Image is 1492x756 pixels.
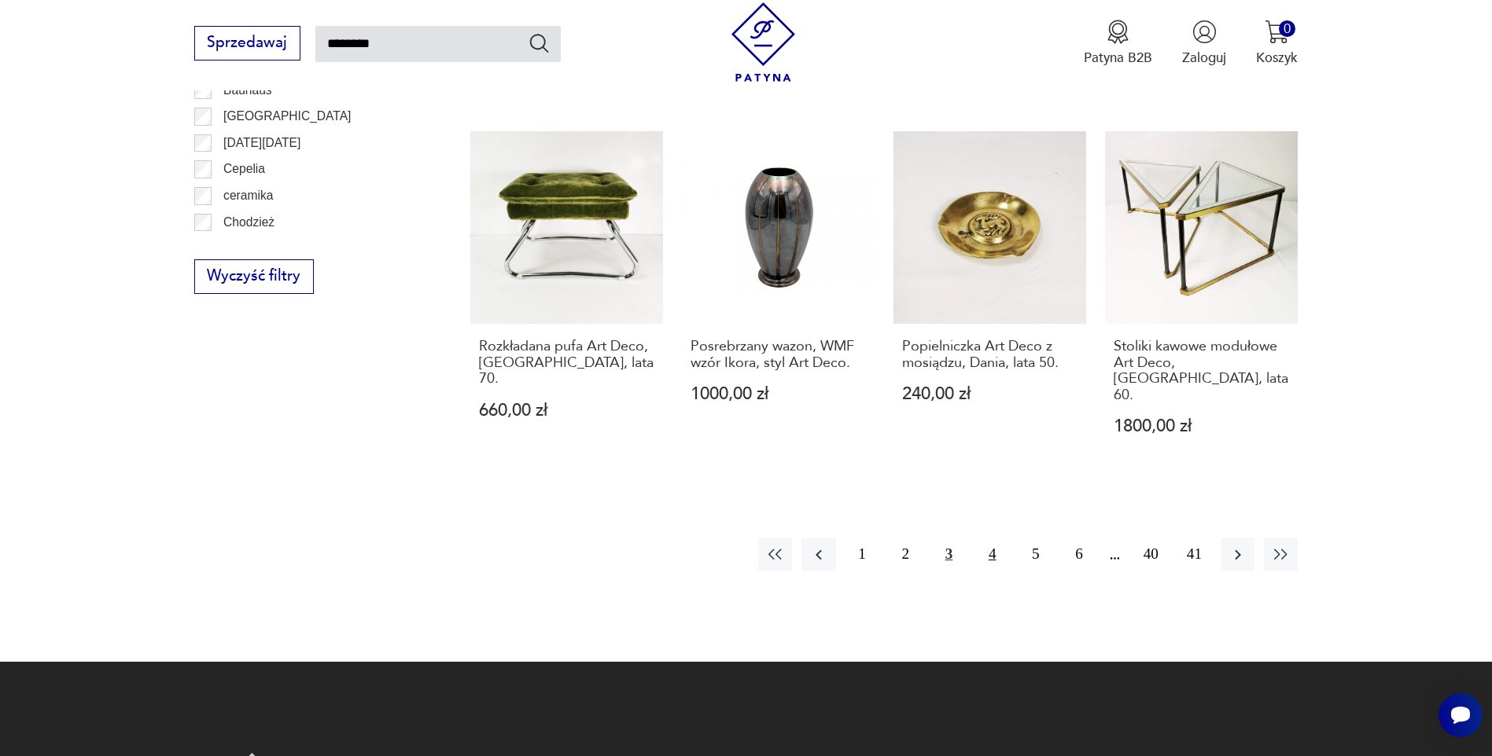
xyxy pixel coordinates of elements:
img: Ikona koszyka [1265,20,1289,44]
a: Stoliki kawowe modułowe Art Deco, Niemcy, lata 60.Stoliki kawowe modułowe Art Deco, [GEOGRAPHIC_D... [1105,131,1298,472]
iframe: Smartsupp widget button [1439,693,1483,737]
button: 41 [1177,538,1211,571]
button: Patyna B2B [1084,20,1152,67]
img: Patyna - sklep z meblami i dekoracjami vintage [724,2,803,82]
p: Koszyk [1256,49,1298,67]
p: Patyna B2B [1084,49,1152,67]
a: Popielniczka Art Deco z mosiądzu, Dania, lata 50.Popielniczka Art Deco z mosiądzu, Dania, lata 50... [893,131,1086,472]
button: Wyczyść filtry [194,259,314,294]
p: Ćmielów [223,238,271,259]
a: Posrebrzany wazon, WMF wzór Ikora, styl Art Deco.Posrebrzany wazon, WMF wzór Ikora, styl Art Deco... [682,131,875,472]
p: Zaloguj [1182,49,1226,67]
button: 6 [1062,538,1096,571]
a: Rozkładana pufa Art Deco, Niemcy, lata 70.Rozkładana pufa Art Deco, [GEOGRAPHIC_DATA], lata 70.66... [470,131,663,472]
button: 1 [845,538,879,571]
h3: Popielniczka Art Deco z mosiądzu, Dania, lata 50. [902,339,1078,371]
p: 1800,00 zł [1114,418,1289,435]
button: Zaloguj [1182,20,1226,67]
h3: Stoliki kawowe modułowe Art Deco, [GEOGRAPHIC_DATA], lata 60. [1114,339,1289,403]
p: [DATE][DATE] [223,133,300,153]
p: [GEOGRAPHIC_DATA] [223,106,351,127]
p: Cepelia [223,159,265,179]
button: 40 [1134,538,1168,571]
button: 0Koszyk [1256,20,1298,67]
p: 1000,00 zł [691,386,866,402]
p: ceramika [223,185,273,206]
button: 5 [1019,538,1052,571]
p: 660,00 zł [479,402,654,419]
img: Ikona medalu [1106,20,1130,44]
img: Ikonka użytkownika [1192,20,1217,44]
a: Sprzedawaj [194,38,300,50]
h3: Posrebrzany wazon, WMF wzór Ikora, styl Art Deco. [691,339,866,371]
p: Chodzież [223,212,274,233]
button: 3 [932,538,966,571]
button: Szukaj [528,31,551,54]
h3: Rozkładana pufa Art Deco, [GEOGRAPHIC_DATA], lata 70. [479,339,654,387]
button: 4 [975,538,1009,571]
button: Sprzedawaj [194,26,300,61]
p: 240,00 zł [902,386,1078,402]
a: Ikona medaluPatyna B2B [1084,20,1152,67]
div: 0 [1279,20,1295,37]
button: 2 [889,538,923,571]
